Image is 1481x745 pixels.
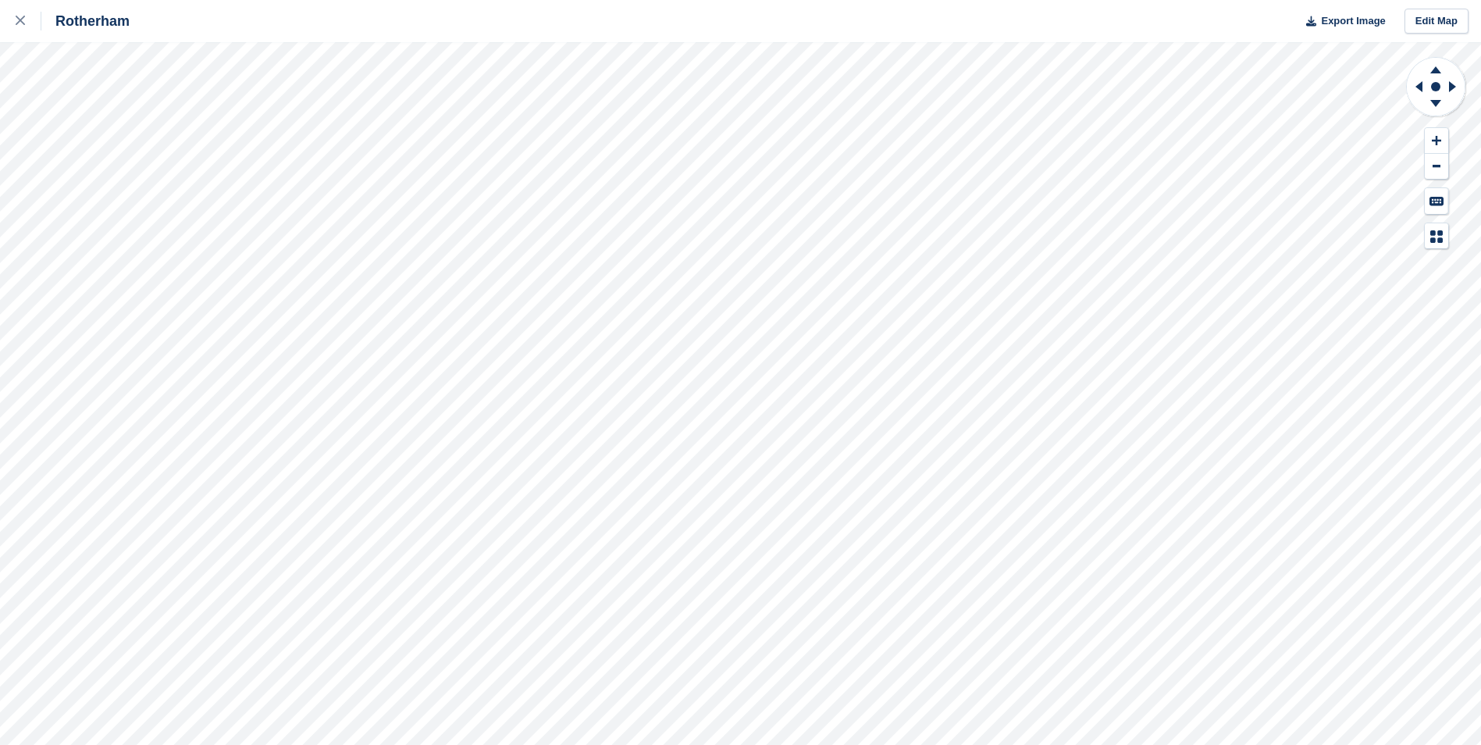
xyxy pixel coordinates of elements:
div: Rotherham [41,12,130,30]
button: Keyboard Shortcuts [1425,188,1448,214]
a: Edit Map [1404,9,1469,34]
button: Export Image [1297,9,1386,34]
button: Zoom In [1425,128,1448,154]
button: Zoom Out [1425,154,1448,180]
span: Export Image [1321,13,1385,29]
button: Map Legend [1425,223,1448,249]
